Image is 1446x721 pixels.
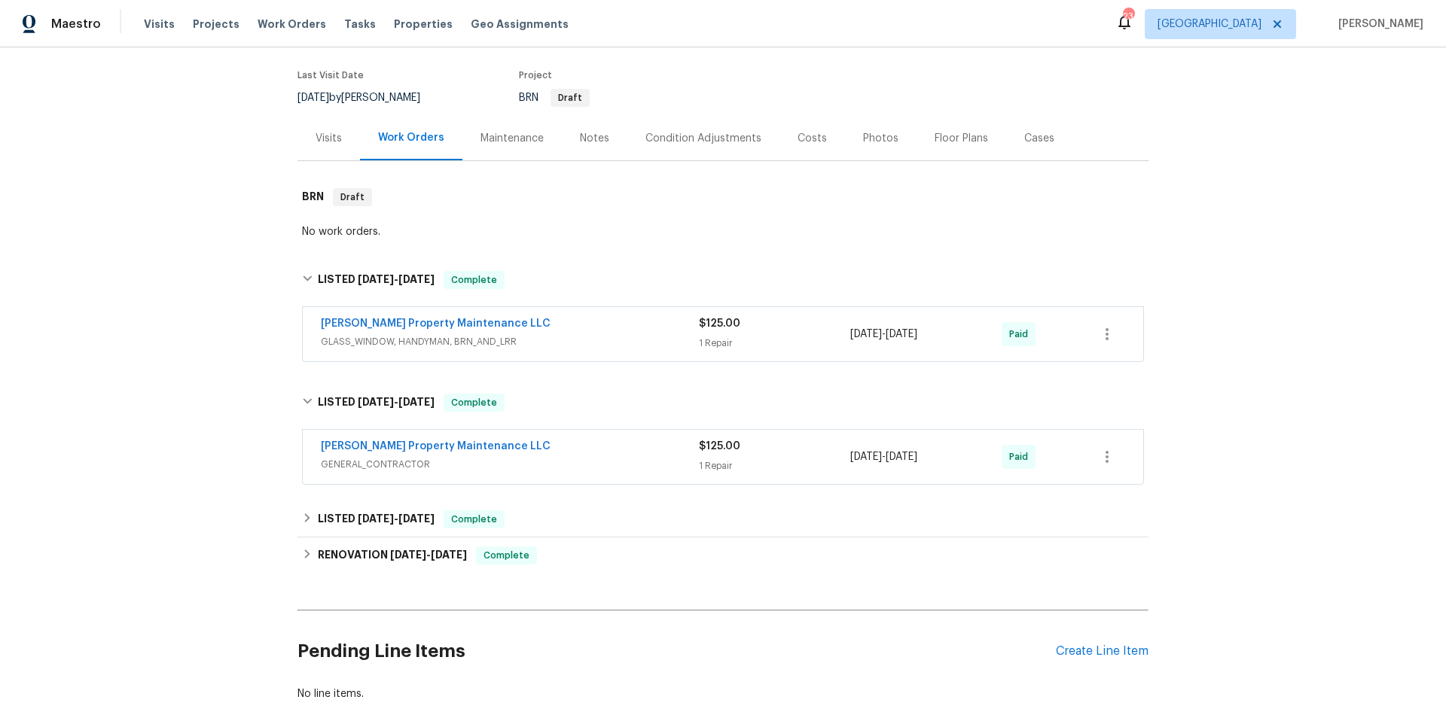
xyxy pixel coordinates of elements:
span: - [850,449,917,464]
span: [PERSON_NAME] [1332,17,1423,32]
div: 23 [1123,9,1133,24]
span: Draft [552,93,588,102]
span: - [358,397,435,407]
span: Last Visit Date [297,71,364,80]
div: LISTED [DATE]-[DATE]Complete [297,379,1149,427]
div: by [PERSON_NAME] [297,89,438,107]
div: No line items. [297,686,1149,701]
div: LISTED [DATE]-[DATE]Complete [297,501,1149,537]
h6: RENOVATION [318,546,467,564]
span: BRN [519,93,590,103]
span: Complete [445,395,503,410]
div: No work orders. [302,224,1144,239]
span: [DATE] [886,452,917,462]
span: [DATE] [358,274,394,284]
span: Complete [445,512,503,527]
span: $125.00 [699,441,740,452]
span: - [390,549,467,560]
div: RENOVATION [DATE]-[DATE]Complete [297,537,1149,573]
span: Paid [1009,327,1034,342]
span: [GEOGRAPHIC_DATA] [1158,17,1261,32]
div: 1 Repair [699,458,850,473]
div: 1 Repair [699,336,850,351]
div: Work Orders [378,130,444,145]
span: - [358,513,435,524]
span: - [358,274,435,284]
span: Project [519,71,552,80]
div: Costs [798,131,827,146]
div: Floor Plans [935,131,988,146]
span: GENERAL_CONTRACTOR [321,457,699,472]
span: - [850,327,917,342]
div: Cases [1024,131,1054,146]
span: Properties [394,17,453,32]
span: Projects [193,17,239,32]
span: Complete [477,548,535,563]
h6: BRN [302,188,324,206]
div: Create Line Item [1056,644,1149,659]
span: [DATE] [358,513,394,524]
h2: Pending Line Items [297,616,1056,686]
div: Condition Adjustments [645,131,761,146]
span: $125.00 [699,318,740,329]
div: Notes [580,131,609,146]
span: [DATE] [297,93,329,103]
span: [DATE] [886,329,917,339]
div: Maintenance [480,131,544,146]
span: Complete [445,272,503,287]
div: Visits [316,131,342,146]
span: Visits [144,17,175,32]
span: [DATE] [398,274,435,284]
span: [DATE] [358,397,394,407]
span: Maestro [51,17,101,32]
span: Tasks [344,19,376,29]
span: [DATE] [431,549,467,560]
span: [DATE] [390,549,426,560]
div: Photos [863,131,898,146]
h6: LISTED [318,271,435,289]
span: [DATE] [850,329,882,339]
span: [DATE] [398,397,435,407]
span: GLASS_WINDOW, HANDYMAN, BRN_AND_LRR [321,334,699,349]
a: [PERSON_NAME] Property Maintenance LLC [321,318,551,329]
span: Draft [334,190,371,205]
span: [DATE] [398,513,435,524]
a: [PERSON_NAME] Property Maintenance LLC [321,441,551,452]
div: BRN Draft [297,173,1149,221]
span: Work Orders [258,17,326,32]
span: Paid [1009,449,1034,464]
span: [DATE] [850,452,882,462]
h6: LISTED [318,510,435,528]
h6: LISTED [318,394,435,412]
span: Geo Assignments [471,17,569,32]
div: LISTED [DATE]-[DATE]Complete [297,256,1149,304]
